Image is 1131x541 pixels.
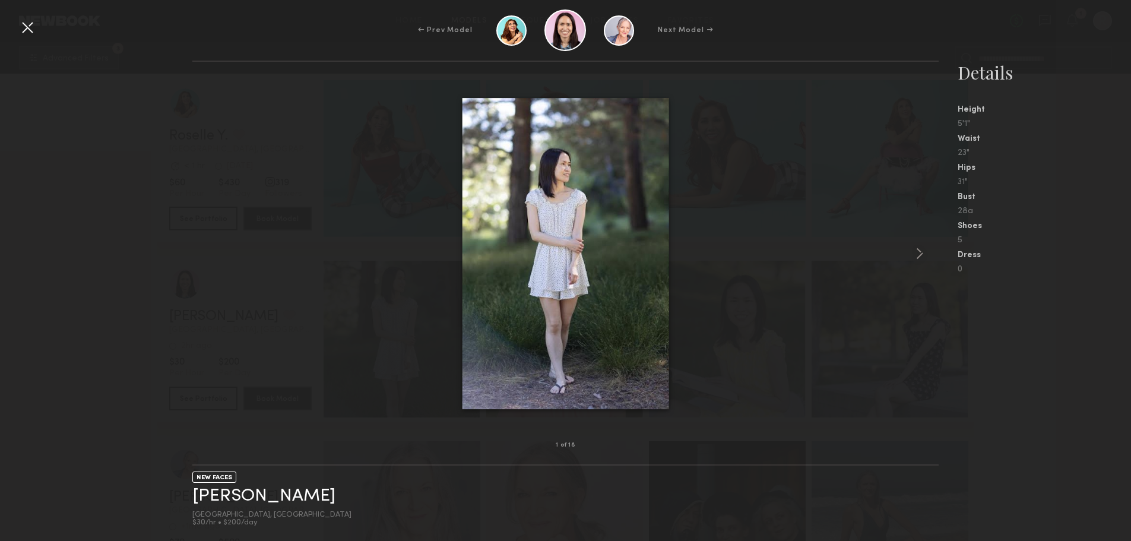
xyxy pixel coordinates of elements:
[958,149,1131,157] div: 23"
[958,164,1131,172] div: Hips
[958,265,1131,274] div: 0
[958,251,1131,260] div: Dress
[192,487,335,505] a: [PERSON_NAME]
[556,442,575,448] div: 1 of 18
[418,25,473,36] div: ← Prev Model
[192,519,351,527] div: $30/hr • $200/day
[658,25,713,36] div: Next Model →
[958,120,1131,128] div: 5'1"
[958,222,1131,230] div: Shoes
[958,193,1131,201] div: Bust
[958,106,1131,114] div: Height
[192,511,351,519] div: [GEOGRAPHIC_DATA], [GEOGRAPHIC_DATA]
[958,61,1131,84] div: Details
[958,236,1131,245] div: 5
[192,472,236,483] div: NEW FACES
[958,135,1131,143] div: Waist
[958,207,1131,216] div: 28a
[958,178,1131,186] div: 31"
